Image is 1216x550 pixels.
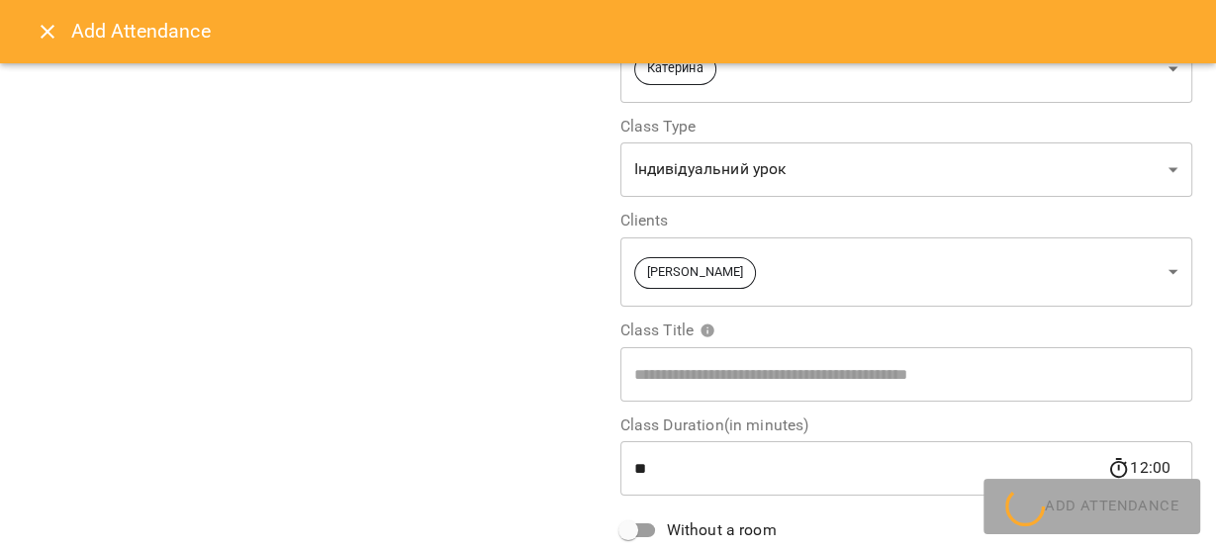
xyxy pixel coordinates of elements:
[635,59,715,78] span: Катерина
[620,119,1193,135] label: Class Type
[620,35,1193,103] div: Катерина
[700,322,715,338] svg: Please specify class title or select clients
[635,263,756,282] span: [PERSON_NAME]
[620,213,1193,229] label: Clients
[620,236,1193,307] div: [PERSON_NAME]
[667,518,777,542] span: Without a room
[620,417,1193,433] label: Class Duration(in minutes)
[620,142,1193,198] div: Індивідуальний урок
[620,322,716,338] span: Class Title
[71,16,1192,46] h6: Add Attendance
[24,8,71,55] button: Close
